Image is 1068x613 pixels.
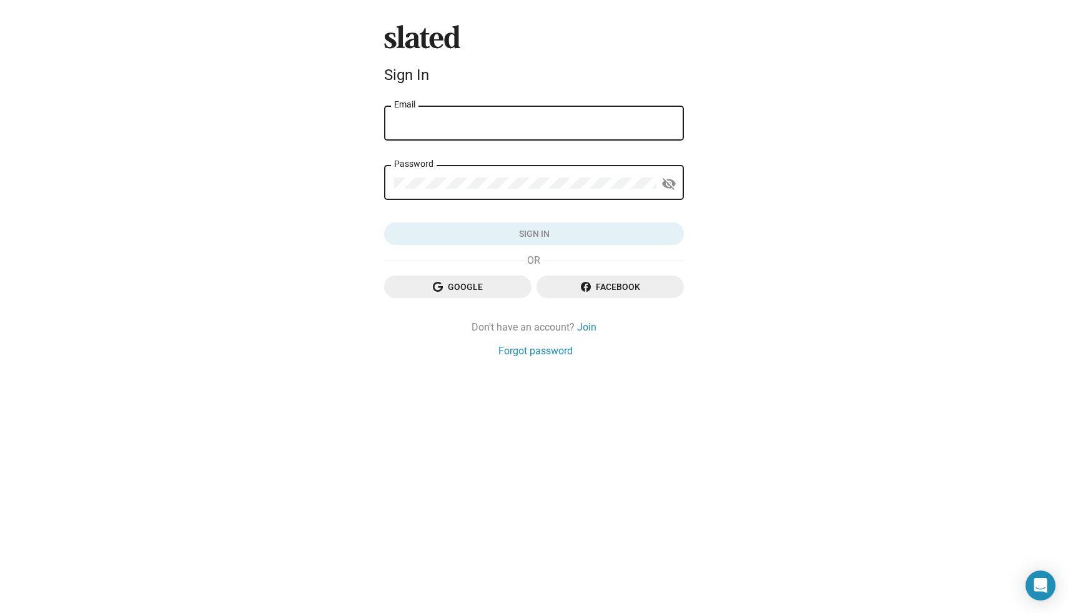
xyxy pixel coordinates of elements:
[656,171,681,196] button: Show password
[577,321,596,334] a: Join
[394,276,522,298] span: Google
[498,344,573,357] a: Forgot password
[1026,571,1056,601] div: Open Intercom Messenger
[384,66,684,84] div: Sign In
[384,276,532,298] button: Google
[384,25,684,89] sl-branding: Sign In
[384,321,684,334] div: Don't have an account?
[546,276,674,298] span: Facebook
[536,276,684,298] button: Facebook
[661,174,676,194] mat-icon: visibility_off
